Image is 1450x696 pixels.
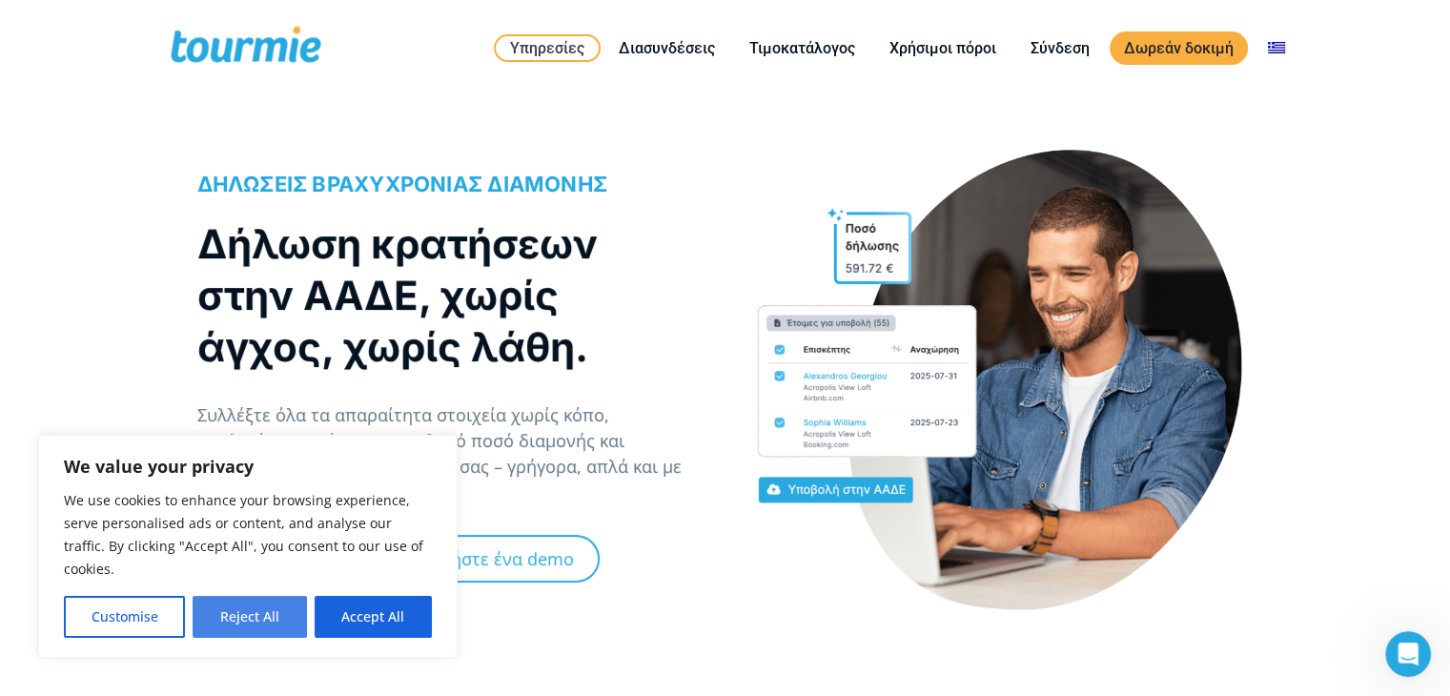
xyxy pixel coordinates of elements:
span: ΔΗΛΩΣΕΙΣ ΒΡΑΧΥΧΡΟΝΙΑΣ ΔΙΑΜΟΝΗΣ [197,172,608,196]
button: Customise [64,596,185,638]
p: We use cookies to enhance your browsing experience, serve personalised ads or content, and analys... [64,489,432,581]
iframe: Intercom live chat [1385,631,1431,677]
h1: Δήλωση κρατήσεων στην ΑΑΔΕ, χωρίς άγχος, χωρίς λάθη. [197,218,686,373]
a: Χρήσιμοι πόροι [875,36,1011,60]
a: Δωρεάν δοκιμή [1110,31,1248,65]
button: Accept All [315,596,432,638]
p: Συλλέξτε όλα τα απαραίτητα στοιχεία χωρίς κόπο, υπολογίστε αυτόματα το καθαρό ποσό διαμονής και υ... [197,402,705,505]
p: We value your privacy [64,455,432,478]
a: Τιμοκατάλογος [735,36,869,60]
a: Διασυνδέσεις [604,36,729,60]
a: Σύνδεση [1016,36,1104,60]
button: Reject All [193,596,306,638]
a: Ζητήστε ένα demo [397,535,600,583]
a: Υπηρεσίες [494,34,601,62]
